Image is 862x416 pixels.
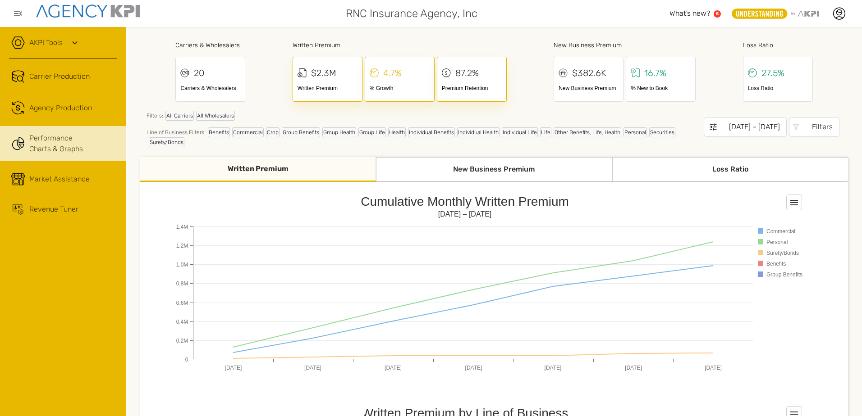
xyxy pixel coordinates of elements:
div: Loss Ratio [748,84,808,92]
div: Line of Business Filters: [147,127,704,147]
text: [DATE] [225,365,242,371]
div: New Business Premium [554,41,696,50]
div: Benefits [208,127,230,137]
text: Surety/Bonds [766,250,799,256]
div: 4.7% [383,66,402,80]
div: All Wholesalers [196,111,235,121]
text: [DATE] – [DATE] [438,210,491,218]
text: Cumulative Monthly Written Premium [361,194,569,208]
text: Group Benefits [766,271,802,278]
div: % Growth [370,84,430,92]
div: New Business Premium [376,157,612,182]
text: Commercial [766,228,795,235]
div: 27.5% [761,66,784,80]
div: Group Health [322,127,356,137]
div: Crop [266,127,280,137]
div: New Business Premium [559,84,619,92]
text: 0 [185,357,188,363]
span: Agency Production [29,103,92,113]
div: Filters: [147,111,704,125]
div: Loss Ratio [612,157,848,182]
text: Personal [766,239,788,245]
div: 87.2% [455,66,479,80]
text: [DATE] [625,365,642,371]
text: 0.4M [176,319,188,325]
span: Revenue Tuner [29,204,78,215]
div: Group Life [358,127,386,137]
text: 0.2M [176,338,188,344]
a: 5 [714,10,721,18]
div: 16.7% [644,66,666,80]
div: Loss Ratio [743,41,813,50]
text: 1.0M [176,262,188,268]
button: [DATE] – [DATE] [704,117,787,137]
div: Surety/Bonds [149,137,184,147]
text: [DATE] [465,365,482,371]
text: 0.8M [176,280,188,287]
div: Filters [805,117,839,137]
text: 5 [716,11,719,16]
div: Commercial [232,127,264,137]
div: Health [388,127,406,137]
div: Other Benefits, Life, Health [554,127,621,137]
span: Carrier Production [29,71,90,82]
text: 1.4M [176,224,188,230]
div: Individual Benefits [408,127,455,137]
span: Market Assistance [29,174,90,185]
text: 0.6M [176,300,188,306]
div: Carriers & Wholesalers [180,84,240,92]
text: 1.2M [176,243,188,249]
div: $2.3M [311,66,336,80]
div: Written Premium [293,41,507,50]
div: Individual Health [457,127,500,137]
a: AKPI Tools [29,37,63,48]
div: Premium Retention [442,84,502,92]
span: RNC Insurance Agency, Inc [346,5,477,22]
text: [DATE] [705,365,722,371]
img: agencykpi-logo-550x69-2d9e3fa8.png [36,5,140,18]
div: Written Premium [298,84,358,92]
text: [DATE] [544,365,561,371]
div: $382.6K [572,66,606,80]
text: Benefits [766,261,786,267]
span: What’s new? [669,9,710,18]
text: [DATE] [385,365,402,371]
div: 20 [194,66,204,80]
div: Written Premium [140,157,376,182]
text: [DATE] [304,365,321,371]
button: Filters [789,117,839,137]
div: Personal [624,127,647,137]
div: Securities [649,127,675,137]
div: All Carriers [165,111,194,121]
div: Individual Life [502,127,538,137]
div: % New to Book [631,84,691,92]
div: Group Benefits [282,127,320,137]
div: Life [540,127,551,137]
div: Carriers & Wholesalers [175,41,245,50]
div: [DATE] – [DATE] [722,117,787,137]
